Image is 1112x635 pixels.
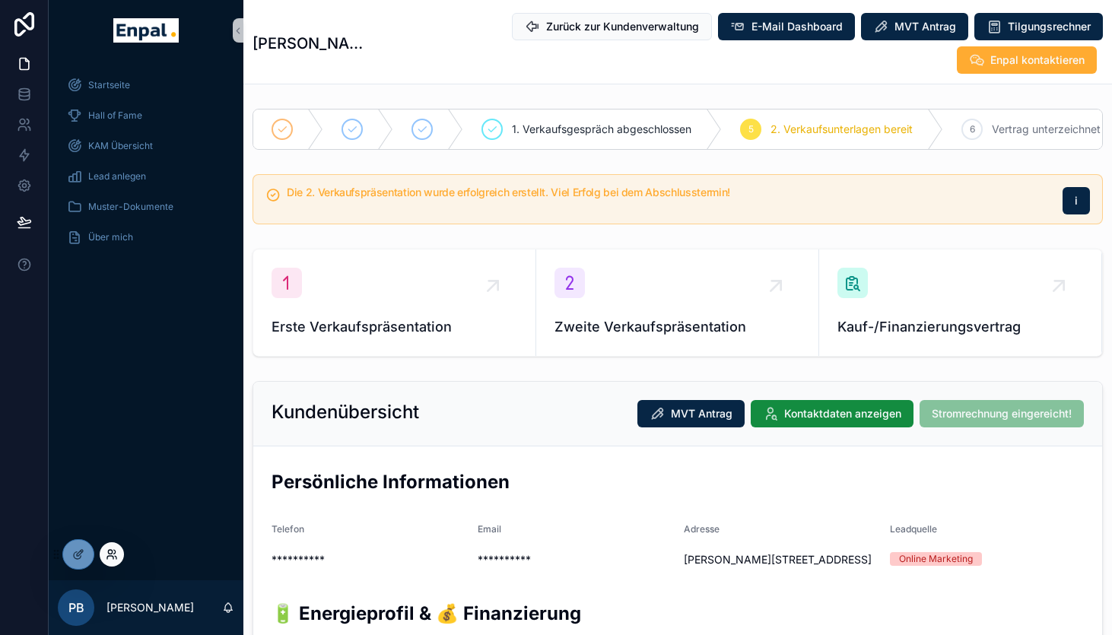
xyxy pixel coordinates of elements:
h1: [PERSON_NAME] [253,33,373,54]
button: Kontaktdaten anzeigen [751,400,913,427]
div: Online Marketing [899,552,973,566]
button: MVT Antrag [861,13,968,40]
span: KAM Übersicht [88,140,153,152]
div: scrollable content [49,61,243,271]
span: Leadquelle [890,523,937,535]
span: PB [68,598,84,617]
span: Telefon [272,523,304,535]
span: Hall of Fame [88,110,142,122]
span: Vertrag unterzeichnet [992,122,1101,137]
button: i [1063,187,1090,214]
a: Über mich [58,224,234,251]
span: Startseite [88,79,130,91]
span: i [1075,193,1078,208]
h2: Persönliche Informationen [272,469,1084,494]
button: Tilgungsrechner [974,13,1103,40]
a: Startseite [58,71,234,99]
a: Hall of Fame [58,102,234,129]
a: Kauf-/Finanzierungsvertrag [819,249,1102,356]
h5: Die 2. Verkaufspräsentation wurde erfolgreich erstellt. Viel Erfolg bei dem Abschlusstermin! [287,187,1050,198]
p: [PERSON_NAME] [106,600,194,615]
button: E-Mail Dashboard [718,13,855,40]
span: MVT Antrag [894,19,956,34]
a: Erste Verkaufspräsentation [253,249,536,356]
span: 6 [970,123,975,135]
span: Über mich [88,231,133,243]
span: MVT Antrag [671,406,732,421]
span: Tilgungsrechner [1008,19,1091,34]
button: MVT Antrag [637,400,745,427]
span: Erste Verkaufspräsentation [272,316,517,338]
a: Lead anlegen [58,163,234,190]
span: Kauf-/Finanzierungsvertrag [837,316,1083,338]
a: Zweite Verkaufspräsentation [536,249,819,356]
span: Enpal kontaktieren [990,52,1085,68]
button: Enpal kontaktieren [957,46,1097,74]
span: 1. Verkaufsgespräch abgeschlossen [512,122,691,137]
img: App logo [113,18,178,43]
span: [PERSON_NAME][STREET_ADDRESS] [684,552,878,567]
button: Zurück zur Kundenverwaltung [512,13,712,40]
span: Kontaktdaten anzeigen [784,406,901,421]
span: Adresse [684,523,720,535]
a: KAM Übersicht [58,132,234,160]
span: Zweite Verkaufspräsentation [554,316,800,338]
h2: 🔋 Energieprofil & 💰 Finanzierung [272,601,1084,626]
span: E-Mail Dashboard [751,19,843,34]
span: 5 [748,123,754,135]
span: 2. Verkaufsunterlagen bereit [770,122,913,137]
span: Email [478,523,501,535]
span: Zurück zur Kundenverwaltung [546,19,699,34]
span: Lead anlegen [88,170,146,183]
a: Muster-Dokumente [58,193,234,221]
h2: Kundenübersicht [272,400,419,424]
span: Muster-Dokumente [88,201,173,213]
